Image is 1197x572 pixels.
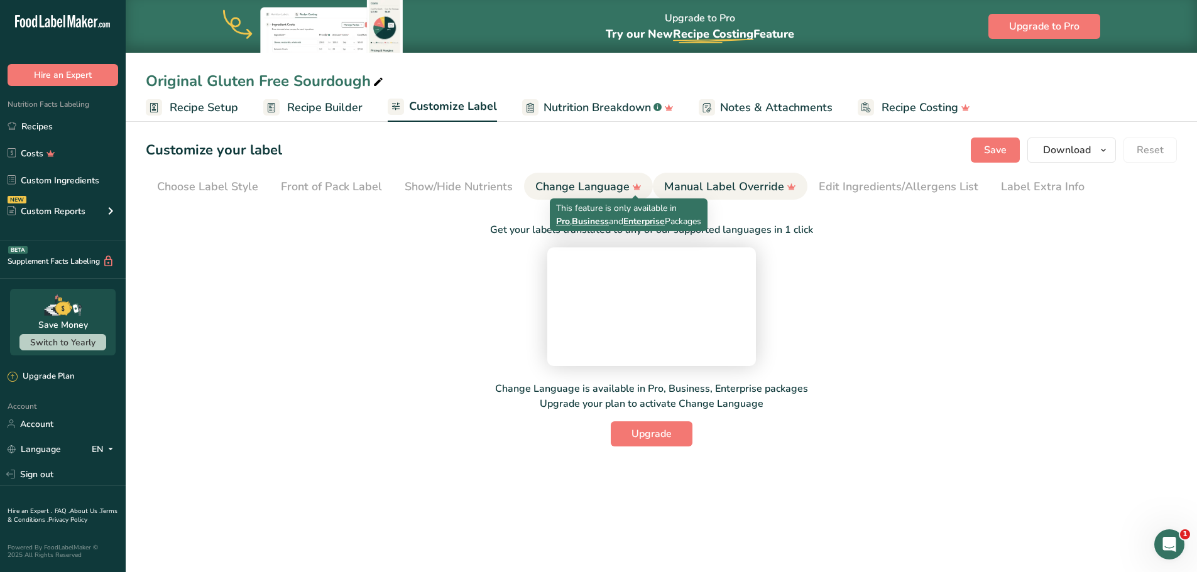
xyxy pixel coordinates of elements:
div: Edit Ingredients/Allergens List [819,178,978,195]
span: 1 [1180,529,1190,539]
div: Save Money [38,318,88,332]
span: Save [984,143,1007,158]
div: Label Extra Info [1001,178,1085,195]
span: Business [572,215,609,227]
div: Change Language [535,178,642,195]
div: Upgrade to Pro [606,1,794,53]
button: Hire an Expert [8,64,118,86]
span: Reset [1137,143,1164,158]
span: Recipe Setup [170,99,238,116]
div: Manual Label Override [664,178,796,195]
span: Upgrade [631,426,672,441]
span: Notes & Attachments [720,99,833,116]
button: Download [1027,138,1116,163]
a: Language [8,438,61,460]
button: Switch to Yearly [19,334,106,350]
div: BETA [8,246,28,254]
a: Recipe Setup [146,94,238,122]
a: About Us . [70,507,100,515]
button: Upgrade to Pro [988,14,1100,39]
div: This feature is only available in , and Packages [556,202,701,228]
div: Front of Pack Label [281,178,382,195]
iframe: Intercom live chat [1154,529,1184,559]
div: EN [92,441,118,456]
span: Recipe Builder [287,99,363,116]
a: Nutrition Breakdown [522,94,674,122]
div: Custom Reports [8,205,85,218]
div: NEW [8,196,26,203]
a: Privacy Policy [48,515,87,524]
span: Upgrade to Pro [1009,19,1079,34]
p: Get your labels translated to any of our supported languages in 1 click [490,222,813,237]
a: Customize Label [388,92,497,122]
span: Nutrition Breakdown [544,99,651,116]
span: Download [1043,143,1091,158]
p: Change Language is available in Pro, Business, Enterprise packages Upgrade your plan to activate ... [495,381,808,411]
h1: Customize your label [146,140,282,161]
a: Terms & Conditions . [8,507,118,524]
div: Powered By FoodLabelMaker © 2025 All Rights Reserved [8,544,118,559]
button: Save [971,138,1020,163]
span: Pro [556,215,570,227]
span: Recipe Costing [673,26,753,41]
a: FAQ . [55,507,70,515]
span: Recipe Costing [882,99,958,116]
button: Upgrade [611,421,692,446]
span: Customize Label [409,98,497,115]
div: Show/Hide Nutrients [405,178,513,195]
div: Choose Label Style [157,178,258,195]
a: Hire an Expert . [8,507,52,515]
span: Switch to Yearly [30,337,96,348]
div: Upgrade Plan [8,370,74,383]
span: Enterprise [623,215,665,227]
button: Reset [1123,138,1177,163]
a: Recipe Costing [858,94,970,122]
a: Recipe Builder [263,94,363,122]
a: Notes & Attachments [699,94,833,122]
span: Try our New Feature [606,26,794,41]
div: Original Gluten Free Sourdough [146,70,386,92]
